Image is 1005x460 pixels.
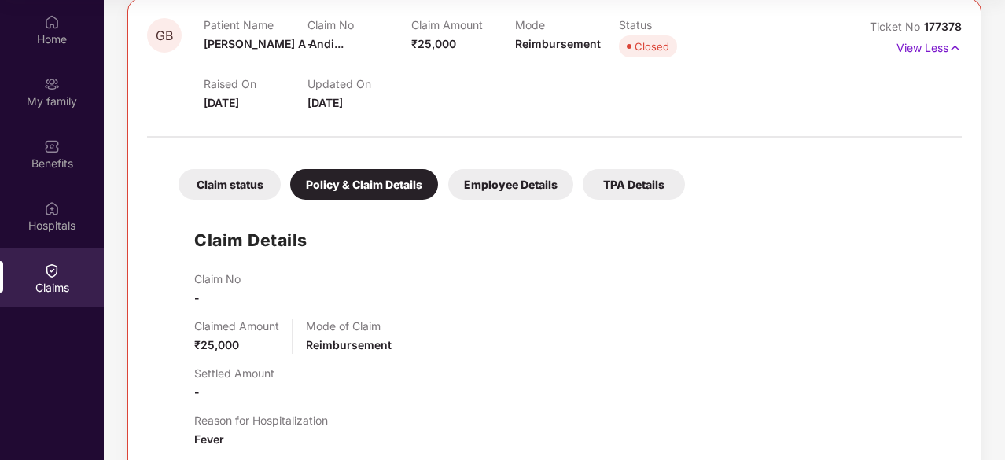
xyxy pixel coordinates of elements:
span: ₹25,000 [194,338,239,351]
div: TPA Details [583,169,685,200]
p: Claim No [194,272,241,285]
p: Mode [515,18,619,31]
span: - [307,37,313,50]
span: [DATE] [204,96,239,109]
span: Fever [194,432,224,446]
p: Updated On [307,77,411,90]
span: [DATE] [307,96,343,109]
p: Patient Name [204,18,307,31]
img: svg+xml;base64,PHN2ZyBpZD0iSG9zcGl0YWxzIiB4bWxucz0iaHR0cDovL3d3dy53My5vcmcvMjAwMC9zdmciIHdpZHRoPS... [44,201,60,216]
span: - [194,385,200,399]
span: [PERSON_NAME] A Andi... [204,37,344,50]
span: Reimbursement [306,338,392,351]
p: Status [619,18,723,31]
p: Claim Amount [411,18,515,31]
span: GB [156,29,173,42]
p: Mode of Claim [306,319,392,333]
h1: Claim Details [194,227,307,253]
span: 177378 [924,20,962,33]
img: svg+xml;base64,PHN2ZyBpZD0iQ2xhaW0iIHhtbG5zPSJodHRwOi8vd3d3LnczLm9yZy8yMDAwL3N2ZyIgd2lkdGg9IjIwIi... [44,263,60,278]
img: svg+xml;base64,PHN2ZyBpZD0iSG9tZSIgeG1sbnM9Imh0dHA6Ly93d3cudzMub3JnLzIwMDAvc3ZnIiB3aWR0aD0iMjAiIG... [44,14,60,30]
p: View Less [896,35,962,57]
p: Claimed Amount [194,319,279,333]
span: Reimbursement [515,37,601,50]
div: Claim status [179,169,281,200]
div: Policy & Claim Details [290,169,438,200]
img: svg+xml;base64,PHN2ZyB4bWxucz0iaHR0cDovL3d3dy53My5vcmcvMjAwMC9zdmciIHdpZHRoPSIxNyIgaGVpZ2h0PSIxNy... [948,39,962,57]
div: Employee Details [448,169,573,200]
span: ₹25,000 [411,37,456,50]
span: - [194,291,200,304]
p: Reason for Hospitalization [194,414,328,427]
p: Claim No [307,18,411,31]
div: Closed [635,39,669,54]
p: Raised On [204,77,307,90]
img: svg+xml;base64,PHN2ZyBpZD0iQmVuZWZpdHMiIHhtbG5zPSJodHRwOi8vd3d3LnczLm9yZy8yMDAwL3N2ZyIgd2lkdGg9Ij... [44,138,60,154]
p: Settled Amount [194,366,274,380]
img: svg+xml;base64,PHN2ZyB3aWR0aD0iMjAiIGhlaWdodD0iMjAiIHZpZXdCb3g9IjAgMCAyMCAyMCIgZmlsbD0ibm9uZSIgeG... [44,76,60,92]
span: Ticket No [870,20,924,33]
